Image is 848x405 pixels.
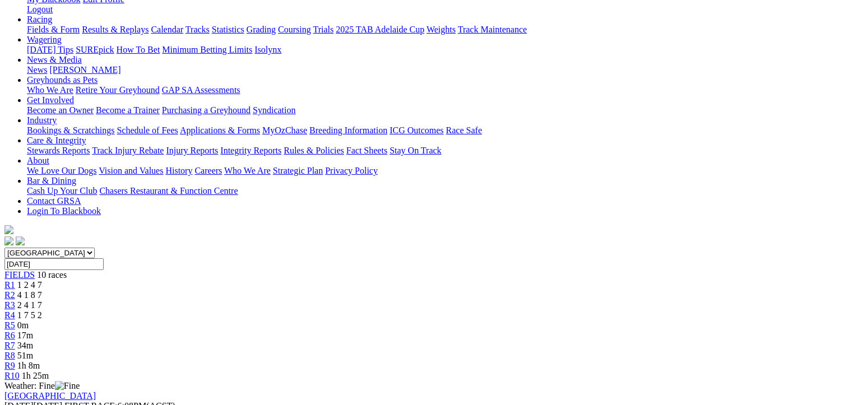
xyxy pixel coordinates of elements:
[27,55,82,64] a: News & Media
[27,196,81,206] a: Contact GRSA
[151,25,183,34] a: Calendar
[27,125,114,135] a: Bookings & Scratchings
[4,351,15,360] a: R8
[390,125,443,135] a: ICG Outcomes
[4,290,15,300] a: R2
[162,105,251,115] a: Purchasing a Greyhound
[336,25,424,34] a: 2025 TAB Adelaide Cup
[27,115,57,125] a: Industry
[17,280,42,290] span: 1 2 4 7
[17,341,33,350] span: 34m
[27,4,53,14] a: Logout
[4,280,15,290] a: R1
[4,381,80,390] span: Weather: Fine
[27,25,80,34] a: Fields & Form
[99,186,238,195] a: Chasers Restaurant & Function Centre
[4,270,35,280] a: FIELDS
[27,35,62,44] a: Wagering
[17,300,42,310] span: 2 4 1 7
[117,45,160,54] a: How To Bet
[4,391,96,401] a: [GEOGRAPHIC_DATA]
[55,381,80,391] img: Fine
[162,45,252,54] a: Minimum Betting Limits
[284,146,344,155] a: Rules & Policies
[17,330,33,340] span: 17m
[27,25,844,35] div: Racing
[17,290,42,300] span: 4 1 8 7
[446,125,481,135] a: Race Safe
[117,125,178,135] a: Schedule of Fees
[247,25,276,34] a: Grading
[17,310,42,320] span: 1 7 5 2
[254,45,281,54] a: Isolynx
[180,125,260,135] a: Applications & Forms
[27,45,844,55] div: Wagering
[4,320,15,330] a: R5
[325,166,378,175] a: Privacy Policy
[76,45,114,54] a: SUREpick
[27,136,86,145] a: Care & Integrity
[27,105,844,115] div: Get Involved
[27,65,47,75] a: News
[27,186,844,196] div: Bar & Dining
[27,75,98,85] a: Greyhounds as Pets
[165,166,192,175] a: History
[49,65,121,75] a: [PERSON_NAME]
[27,166,96,175] a: We Love Our Dogs
[27,65,844,75] div: News & Media
[27,146,844,156] div: Care & Integrity
[27,15,52,24] a: Racing
[309,125,387,135] a: Breeding Information
[76,85,160,95] a: Retire Your Greyhound
[27,156,49,165] a: About
[27,85,73,95] a: Who We Are
[262,125,307,135] a: MyOzChase
[27,85,844,95] div: Greyhounds as Pets
[16,236,25,245] img: twitter.svg
[82,25,149,34] a: Results & Replays
[253,105,295,115] a: Syndication
[186,25,210,34] a: Tracks
[27,206,101,216] a: Login To Blackbook
[27,146,90,155] a: Stewards Reports
[27,95,74,105] a: Get Involved
[27,45,73,54] a: [DATE] Tips
[346,146,387,155] a: Fact Sheets
[4,310,15,320] a: R4
[4,258,104,270] input: Select date
[27,105,94,115] a: Become an Owner
[4,371,20,380] a: R10
[278,25,311,34] a: Coursing
[458,25,527,34] a: Track Maintenance
[212,25,244,34] a: Statistics
[313,25,333,34] a: Trials
[4,300,15,310] a: R3
[27,125,844,136] div: Industry
[4,330,15,340] a: R6
[273,166,323,175] a: Strategic Plan
[92,146,164,155] a: Track Injury Rebate
[194,166,222,175] a: Careers
[27,186,97,195] a: Cash Up Your Club
[4,341,15,350] a: R7
[390,146,441,155] a: Stay On Track
[96,105,160,115] a: Become a Trainer
[4,361,15,370] a: R9
[22,371,49,380] span: 1h 25m
[17,361,40,370] span: 1h 8m
[99,166,163,175] a: Vision and Values
[224,166,271,175] a: Who We Are
[4,225,13,234] img: logo-grsa-white.png
[27,166,844,176] div: About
